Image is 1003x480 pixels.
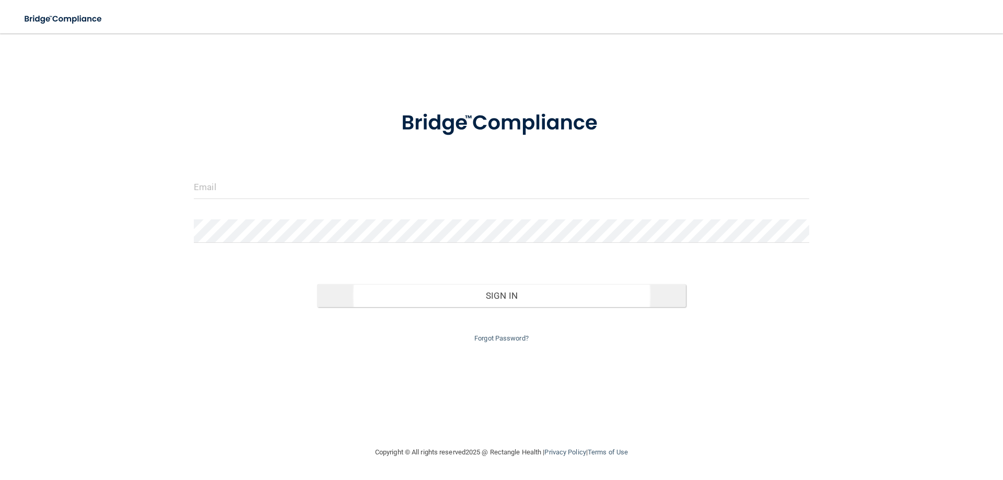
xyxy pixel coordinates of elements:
[194,175,809,199] input: Email
[380,96,623,150] img: bridge_compliance_login_screen.278c3ca4.svg
[311,436,692,469] div: Copyright © All rights reserved 2025 @ Rectangle Health | |
[16,8,112,30] img: bridge_compliance_login_screen.278c3ca4.svg
[474,334,529,342] a: Forgot Password?
[317,284,686,307] button: Sign In
[544,448,586,456] a: Privacy Policy
[588,448,628,456] a: Terms of Use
